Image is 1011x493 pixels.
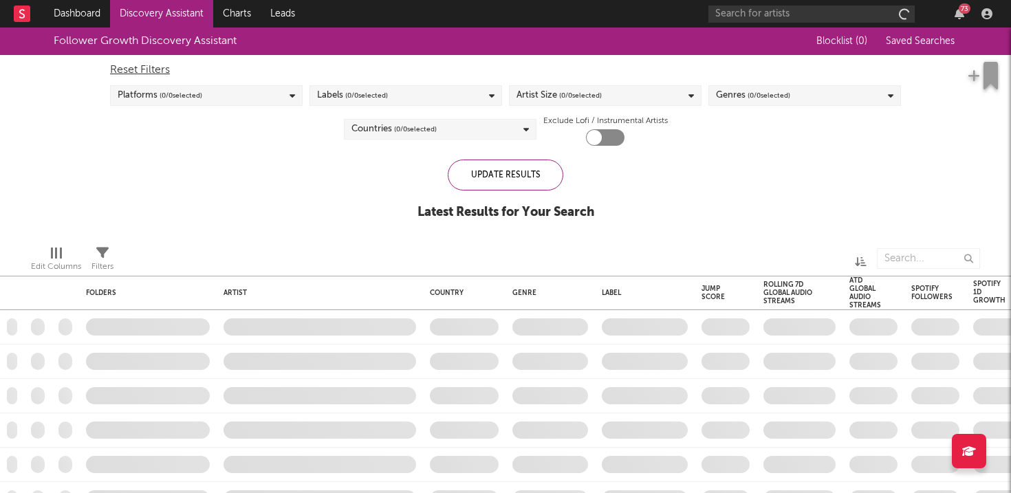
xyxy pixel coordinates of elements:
[602,289,681,297] div: Label
[512,289,581,297] div: Genre
[91,241,113,281] div: Filters
[317,87,388,104] div: Labels
[763,281,815,305] div: Rolling 7D Global Audio Streams
[345,87,388,104] span: ( 0 / 0 selected)
[708,6,915,23] input: Search for artists
[849,276,881,309] div: ATD Global Audio Streams
[351,121,437,138] div: Countries
[224,289,409,297] div: Artist
[91,259,113,275] div: Filters
[856,36,867,46] span: ( 0 )
[702,285,729,301] div: Jump Score
[559,87,602,104] span: ( 0 / 0 selected)
[973,280,1005,305] div: Spotify 1D Growth
[882,36,957,47] button: Saved Searches
[543,113,668,129] label: Exclude Lofi / Instrumental Artists
[748,87,790,104] span: ( 0 / 0 selected)
[118,87,202,104] div: Platforms
[430,289,492,297] div: Country
[816,36,867,46] span: Blocklist
[886,36,957,46] span: Saved Searches
[31,241,81,281] div: Edit Columns
[31,259,81,275] div: Edit Columns
[417,204,594,221] div: Latest Results for Your Search
[394,121,437,138] span: ( 0 / 0 selected)
[160,87,202,104] span: ( 0 / 0 selected)
[911,285,953,301] div: Spotify Followers
[959,3,970,14] div: 73
[517,87,602,104] div: Artist Size
[110,62,901,78] div: Reset Filters
[54,33,237,50] div: Follower Growth Discovery Assistant
[716,87,790,104] div: Genres
[877,248,980,269] input: Search...
[86,289,189,297] div: Folders
[448,160,563,190] div: Update Results
[955,8,964,19] button: 73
